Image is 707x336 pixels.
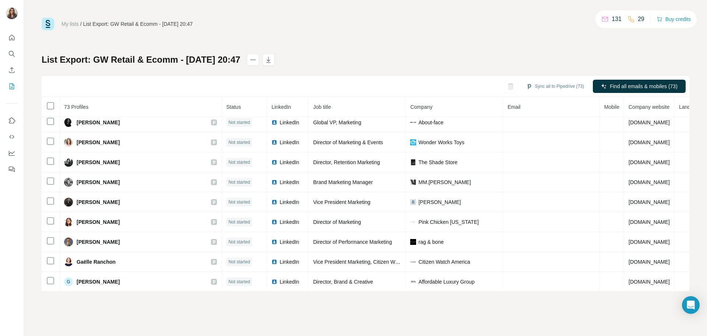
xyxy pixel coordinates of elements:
img: Avatar [64,118,73,127]
span: Director, Brand & Creative [313,279,373,285]
span: LinkedIn [279,179,299,186]
li: / [80,20,82,28]
span: [PERSON_NAME] [77,278,120,285]
span: [PERSON_NAME] [77,159,120,166]
span: LinkedIn [279,119,299,126]
img: Avatar [64,178,73,187]
span: Company [410,104,432,110]
span: [PERSON_NAME] [77,179,120,186]
span: [DOMAIN_NAME] [629,259,670,265]
button: Use Surfe API [6,130,18,143]
div: List Export: GW Retail & Ecomm - [DATE] 20:47 [83,20,193,28]
a: My lists [61,21,79,27]
span: LinkedIn [279,278,299,285]
span: [DOMAIN_NAME] [629,199,670,205]
img: Avatar [64,238,73,246]
span: Affordable Luxury Group [418,278,474,285]
span: LinkedIn [279,198,299,206]
div: G [64,277,73,286]
span: [DOMAIN_NAME] [629,239,670,245]
button: My lists [6,80,18,93]
span: LinkedIn [279,218,299,226]
img: Avatar [64,158,73,167]
span: Not started [228,219,250,225]
span: Vice President Marketing [313,199,370,205]
img: Avatar [64,257,73,266]
p: 131 [612,15,622,24]
img: LinkedIn logo [271,179,277,185]
span: rag & bone [418,238,444,246]
p: 29 [638,15,644,24]
span: [PERSON_NAME] [77,238,120,246]
button: Sync all to Pipedrive (73) [521,81,589,92]
button: Use Surfe on LinkedIn [6,114,18,127]
img: Avatar [6,7,18,19]
span: Citizen Watch America [418,258,470,266]
span: 73 Profiles [64,104,88,110]
span: [DOMAIN_NAME] [629,139,670,145]
span: [PERSON_NAME] [77,139,120,146]
span: Wonder Works Toys [418,139,464,146]
span: Job title [313,104,331,110]
img: company-logo [410,199,416,205]
span: [PERSON_NAME] [77,218,120,226]
span: Not started [228,199,250,205]
span: MM.[PERSON_NAME] [418,179,471,186]
span: Find all emails & mobiles (73) [610,83,678,90]
img: LinkedIn logo [271,159,277,165]
span: Director of Marketing [313,219,361,225]
span: Brand Marketing Manager [313,179,373,185]
span: Director of Marketing & Events [313,139,383,145]
div: Open Intercom Messenger [682,296,700,314]
img: LinkedIn logo [271,139,277,145]
button: Feedback [6,163,18,176]
span: LinkedIn [279,159,299,166]
span: Mobile [604,104,619,110]
button: Find all emails & mobiles (73) [593,80,686,93]
span: [DOMAIN_NAME] [629,219,670,225]
img: LinkedIn logo [271,259,277,265]
span: LinkedIn [279,238,299,246]
span: [DOMAIN_NAME] [629,159,670,165]
span: Landline [679,104,699,110]
span: Global VP, Marketing [313,119,361,125]
img: LinkedIn logo [271,119,277,125]
span: Director of Performance Marketing [313,239,392,245]
button: Enrich CSV [6,63,18,77]
span: The Shade Store [418,159,457,166]
button: actions [247,54,259,66]
img: LinkedIn logo [271,219,277,225]
span: Email [507,104,520,110]
button: Search [6,47,18,60]
span: Status [226,104,241,110]
img: Surfe Logo [42,18,54,30]
img: Avatar [64,138,73,147]
img: LinkedIn logo [271,199,277,205]
img: company-logo [410,159,416,165]
img: company-logo [410,122,416,123]
span: [DOMAIN_NAME] [629,119,670,125]
span: LinkedIn [279,139,299,146]
button: Quick start [6,31,18,44]
span: Vice President Marketing, Citizen Watch America Luxury Brands [313,259,460,265]
img: company-logo [410,259,416,265]
span: [DOMAIN_NAME] [629,279,670,285]
span: Not started [228,119,250,126]
span: Not started [228,239,250,245]
button: Dashboard [6,146,18,160]
img: company-logo [410,279,416,285]
img: company-logo [410,239,416,245]
span: [PERSON_NAME] [418,198,461,206]
img: company-logo [410,139,416,145]
img: company-logo [410,221,416,222]
span: [PERSON_NAME] [77,119,120,126]
span: Not started [228,278,250,285]
img: company-logo [410,179,416,185]
span: Pink Chicken [US_STATE] [418,218,479,226]
img: Avatar [64,198,73,207]
img: LinkedIn logo [271,279,277,285]
span: LinkedIn [279,258,299,266]
button: Buy credits [657,14,691,24]
span: Gaëlle Ranchon [77,258,116,266]
span: LinkedIn [271,104,291,110]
